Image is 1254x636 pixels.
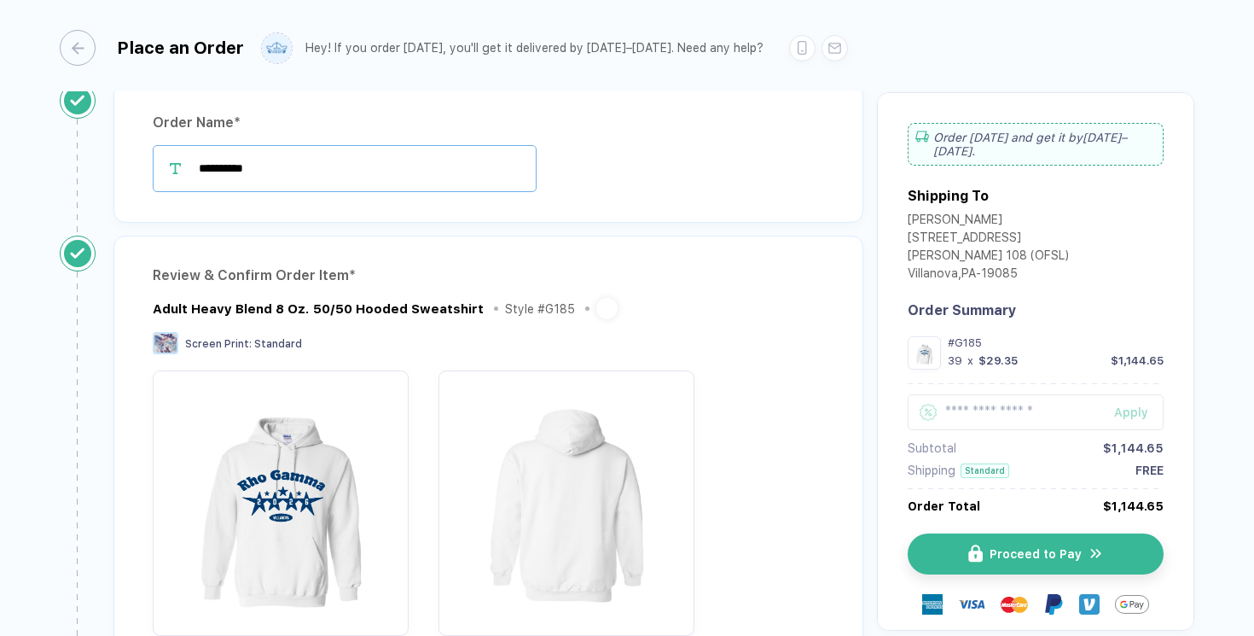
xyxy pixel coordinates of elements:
[1043,594,1064,615] img: Paypal
[948,336,1164,349] div: #G185
[990,547,1082,561] span: Proceed to Pay
[1115,587,1149,621] img: GPay
[908,499,980,513] div: Order Total
[912,341,937,365] img: 7642dc04-a1c5-4508-8995-fc82e94fdeb4_nt_front_1757457334571.jpg
[908,188,989,204] div: Shipping To
[922,594,943,615] img: express
[908,213,1069,230] div: [PERSON_NAME]
[961,464,1009,478] div: Standard
[908,266,1069,284] div: Villanova , PA - 19085
[908,302,1164,318] div: Order Summary
[1079,594,1100,615] img: Venmo
[1111,354,1164,367] div: $1,144.65
[908,441,956,455] div: Subtotal
[262,33,292,63] img: user profile
[185,338,252,350] span: Screen Print :
[1114,406,1164,419] div: Apply
[966,354,975,367] div: x
[117,38,244,58] div: Place an Order
[1103,499,1164,513] div: $1,144.65
[1001,591,1028,618] img: master-card
[978,354,1018,367] div: $29.35
[161,379,400,618] img: 7642dc04-a1c5-4508-8995-fc82e94fdeb4_nt_front_1757457334571.jpg
[1093,394,1164,430] button: Apply
[958,591,985,618] img: visa
[447,379,686,618] img: 7642dc04-a1c5-4508-8995-fc82e94fdeb4_nt_back_1757457334574.jpg
[1135,464,1164,477] div: FREE
[908,464,955,477] div: Shipping
[254,338,302,350] span: Standard
[153,262,824,289] div: Review & Confirm Order Item
[908,534,1164,575] button: iconProceed to Payicon
[153,301,484,317] div: Adult Heavy Blend 8 Oz. 50/50 Hooded Sweatshirt
[1103,441,1164,455] div: $1,144.65
[948,354,962,367] div: 39
[908,248,1069,266] div: [PERSON_NAME] 108 (OFSL)
[968,545,983,563] img: icon
[153,109,824,137] div: Order Name
[305,41,763,55] div: Hey! If you order [DATE], you'll get it delivered by [DATE]–[DATE]. Need any help?
[505,302,575,316] div: Style # G185
[908,123,1164,166] div: Order [DATE] and get it by [DATE]–[DATE] .
[908,230,1069,248] div: [STREET_ADDRESS]
[1089,546,1104,562] img: icon
[153,332,178,354] img: Screen Print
